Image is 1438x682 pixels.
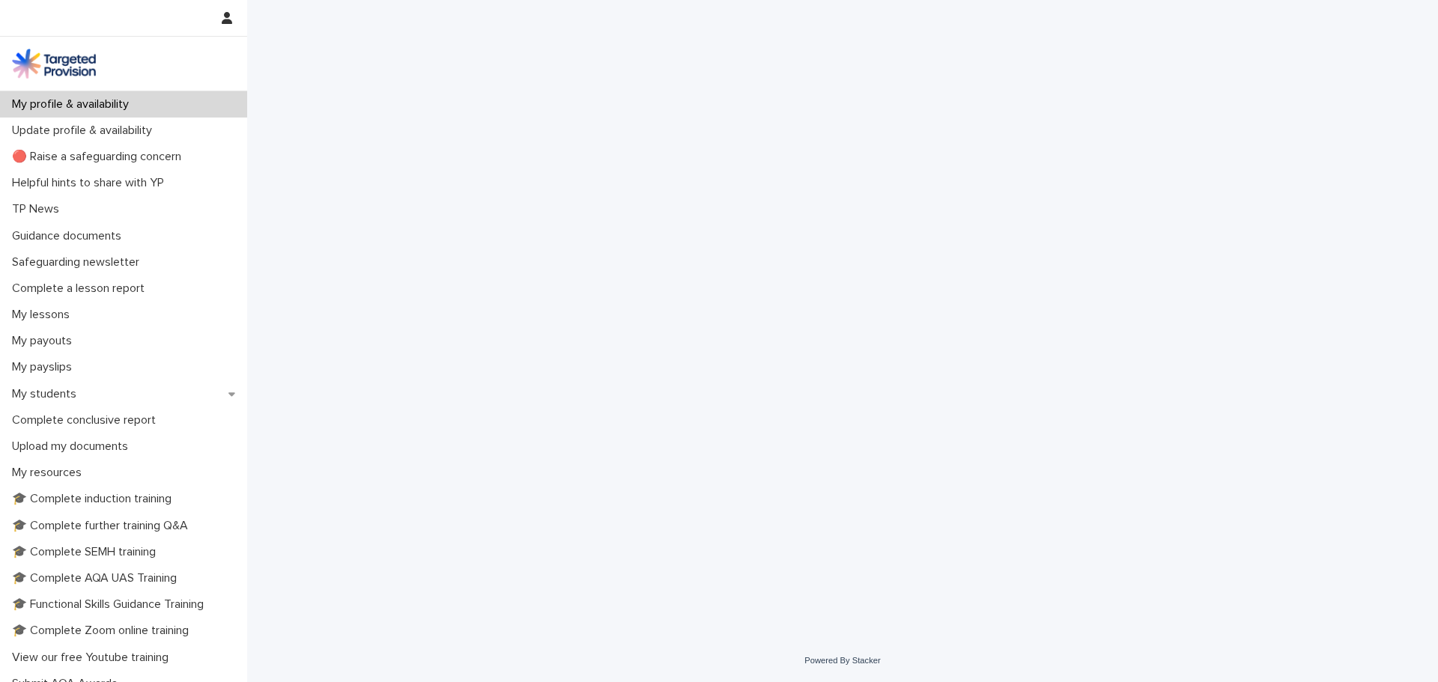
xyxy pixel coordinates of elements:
[6,545,168,559] p: 🎓 Complete SEMH training
[12,49,96,79] img: M5nRWzHhSzIhMunXDL62
[6,281,157,296] p: Complete a lesson report
[6,439,140,454] p: Upload my documents
[6,387,88,401] p: My students
[6,571,189,585] p: 🎓 Complete AQA UAS Training
[6,150,193,164] p: 🔴 Raise a safeguarding concern
[6,519,200,533] p: 🎓 Complete further training Q&A
[6,229,133,243] p: Guidance documents
[6,202,71,216] p: TP News
[6,597,216,612] p: 🎓 Functional Skills Guidance Training
[6,308,82,322] p: My lessons
[804,656,880,665] a: Powered By Stacker
[6,492,183,506] p: 🎓 Complete induction training
[6,176,176,190] p: Helpful hints to share with YP
[6,466,94,480] p: My resources
[6,624,201,638] p: 🎓 Complete Zoom online training
[6,255,151,270] p: Safeguarding newsletter
[6,651,180,665] p: View our free Youtube training
[6,334,84,348] p: My payouts
[6,124,164,138] p: Update profile & availability
[6,360,84,374] p: My payslips
[6,413,168,427] p: Complete conclusive report
[6,97,141,112] p: My profile & availability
